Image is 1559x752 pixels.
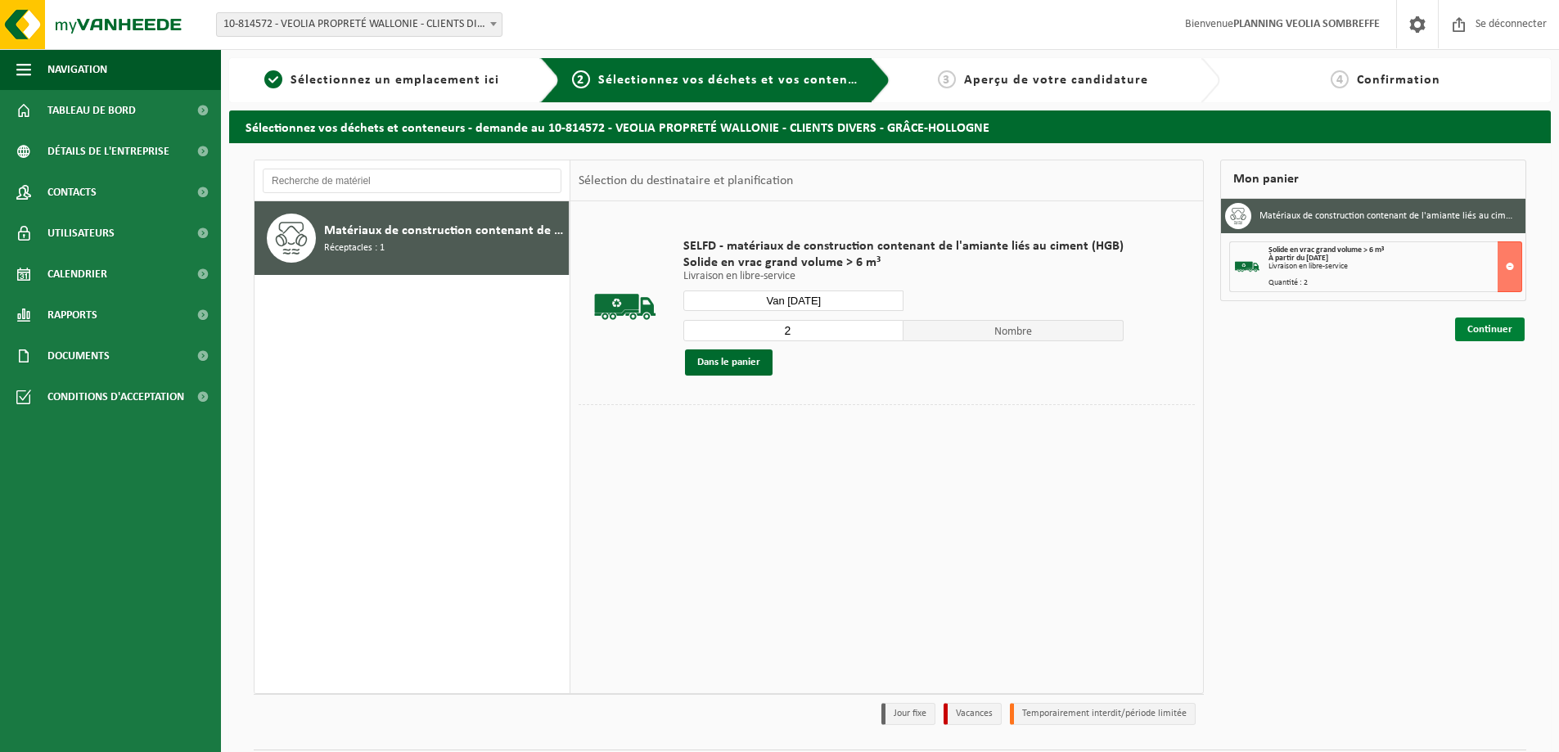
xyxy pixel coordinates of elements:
[263,169,561,193] input: Recherche de matériel
[1185,18,1233,30] font: Bienvenue
[683,290,903,311] input: Sélectionnez la date
[1268,245,1384,254] font: Solide en vrac grand volume > 6 m³
[47,268,107,281] font: Calendrier
[1476,18,1547,30] font: Se déconnecter
[291,74,499,87] font: Sélectionnez un emplacement ici
[1233,18,1380,30] font: PLANNING VEOLIA SOMBREFFE
[579,174,793,187] font: Sélection du destinataire et planification
[1268,262,1348,271] font: Livraison en libre-service
[47,309,97,322] font: Rapports
[1259,211,1542,221] font: Matériaux de construction contenant de l'amiante liés au ciment (liés)
[47,146,169,158] font: Détails de l'entreprise
[1336,74,1344,87] font: 4
[270,74,277,87] font: 1
[217,13,502,36] span: 10-814572 - VEOLIA PROPRETÉ WALLONIE - CLIENTS DIVERS - GRÂCE-HOLLOGNE
[685,349,773,376] button: Dans le panier
[47,105,136,117] font: Tableau de bord
[1268,278,1308,287] font: Quantité : 2
[994,326,1032,338] font: Nombre
[47,227,115,240] font: Utilisateurs
[246,122,989,135] font: Sélectionnez vos déchets et conteneurs - demande au 10-814572 - VEOLIA PROPRETÉ WALLONIE - CLIENT...
[894,709,926,718] font: Jour fixe
[1022,709,1187,718] font: Temporairement interdit/période limitée
[598,74,875,87] font: Sélectionnez vos déchets et vos conteneurs
[324,224,716,237] font: Matériaux de construction contenant de l'amiante liés au ciment (liés)
[237,70,527,90] a: 1Sélectionnez un emplacement ici
[47,350,110,362] font: Documents
[683,240,1124,253] font: SELFD - matériaux de construction contenant de l'amiante liés au ciment (HGB)
[956,709,993,718] font: Vacances
[683,256,881,269] font: Solide en vrac grand volume > 6 m³
[943,74,950,87] font: 3
[683,270,795,282] font: Livraison en libre-service
[1233,173,1299,186] font: Mon panier
[324,243,385,253] font: Réceptacles : 1
[964,74,1148,87] font: Aperçu de votre candidature
[47,64,107,76] font: Navigation
[216,12,502,37] span: 10-814572 - VEOLIA PROPRETÉ WALLONIE - CLIENTS DIVERS - GRÂCE-HOLLOGNE
[47,391,184,403] font: Conditions d'acceptation
[47,187,97,199] font: Contacts
[223,18,597,30] font: 10-814572 - VEOLIA PROPRETÉ WALLONIE - CLIENTS DIVERS - GRÂCE-HOLLOGNE
[697,357,760,367] font: Dans le panier
[1455,317,1525,341] a: Continuer
[1357,74,1440,87] font: Confirmation
[577,74,584,87] font: 2
[1268,254,1328,263] font: À partir du [DATE]
[1467,324,1512,335] font: Continuer
[255,201,570,275] button: Matériaux de construction contenant de l'amiante liés au ciment (liés) Réceptacles : 1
